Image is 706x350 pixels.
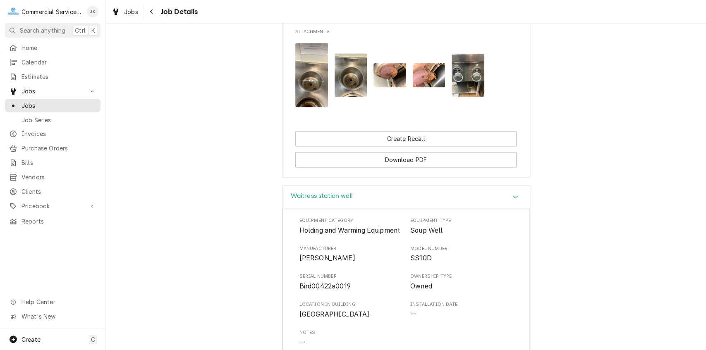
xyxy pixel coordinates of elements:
div: Commercial Service Co.'s Avatar [7,6,19,17]
a: Invoices [5,127,101,140]
span: Bird00422a0019 [299,282,351,290]
a: Go to Help Center [5,295,101,309]
button: Accordion Details Expand Trigger [282,186,530,209]
span: Search anything [20,26,65,35]
span: Jobs [22,101,96,110]
span: Jobs [124,7,138,16]
span: What's New [22,312,96,321]
span: Serial Number [299,273,402,280]
span: Ownership Type [410,281,513,291]
span: Soup Well [410,226,443,234]
a: Reports [5,214,101,228]
div: Serial Number [299,273,402,291]
span: Equipment Category [299,226,402,236]
span: Manufacturer [299,245,402,252]
span: Clients [22,187,96,196]
a: Jobs [108,5,141,19]
img: LkKnAsORZCYaMhnlpwkM [295,43,328,107]
span: Job Details [158,6,198,17]
span: C [91,335,95,344]
div: Commercial Service Co. [22,7,82,16]
span: K [91,26,95,35]
button: Download PDF [295,152,517,167]
div: Button Group Row [295,131,517,146]
span: Pricebook [22,202,84,210]
span: Attachments [295,36,517,114]
a: Calendar [5,55,101,69]
span: Location in Building [299,301,402,308]
div: Manufacturer [299,245,402,263]
span: Location in Building [299,309,402,319]
span: -- [410,310,416,318]
a: Clients [5,185,101,198]
span: Estimates [22,72,96,81]
a: Go to Jobs [5,84,101,98]
span: Ownership Type [410,273,513,280]
span: Model Number [410,245,513,252]
span: [GEOGRAPHIC_DATA] [299,310,370,318]
span: Help Center [22,298,96,306]
a: Purchase Orders [5,141,101,155]
button: Navigate back [145,5,158,18]
span: SS10D [410,254,432,262]
img: kvB8V2yqQw67CIxDzO2C [413,63,445,87]
span: Installation Date [410,309,513,319]
div: C [7,6,19,17]
span: Bills [22,158,96,167]
span: Equipment Type [410,226,513,236]
span: Vendors [22,173,96,181]
span: Notes [299,337,513,347]
span: Job Series [22,116,96,124]
span: Calendar [22,58,96,67]
a: Jobs [5,99,101,112]
div: Installation Date [410,301,513,319]
span: Serial Number [299,281,402,291]
a: Home [5,41,101,55]
div: Attachments [295,29,517,114]
span: Jobs [22,87,84,95]
div: Equipment Category [299,217,402,235]
span: Notes [299,329,513,336]
div: Button Group [295,131,517,167]
span: [PERSON_NAME] [299,254,355,262]
a: Go to What's New [5,310,101,323]
h3: Waitress station well [291,192,352,200]
a: Go to Pricebook [5,199,101,213]
a: Estimates [5,70,101,83]
span: Owned [410,282,432,290]
span: Holding and Warming Equipment [299,226,400,234]
a: Job Series [5,113,101,127]
span: Model Number [410,253,513,263]
button: Search anythingCtrlK [5,23,101,38]
img: tQX0L06lTQKdFdmRkewU [373,63,406,87]
div: JK [87,6,98,17]
span: Equipment Category [299,217,402,224]
div: Notes [299,329,513,347]
span: Installation Date [410,301,513,308]
span: Attachments [295,29,517,35]
span: Equipment Type [410,217,513,224]
span: Invoices [22,129,96,138]
div: Button Group Row [295,146,517,167]
a: Vendors [5,170,101,184]
div: Ownership Type [410,273,513,291]
span: -- [299,338,305,346]
span: Create [22,336,41,343]
span: Manufacturer [299,253,402,263]
button: Create Recall [295,131,517,146]
div: Model Number [410,245,513,263]
span: Home [22,43,96,52]
div: John Key's Avatar [87,6,98,17]
span: Ctrl [75,26,86,35]
a: Bills [5,156,101,169]
img: gZboiKRNOSX6ssOryWZQ [452,53,484,97]
div: Location in Building [299,301,402,319]
span: Reports [22,217,96,226]
img: r7LZy2xMSNepOj6eTGn2 [335,53,367,97]
span: Purchase Orders [22,144,96,152]
div: Equipment Type [410,217,513,235]
div: Accordion Header [282,186,530,209]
